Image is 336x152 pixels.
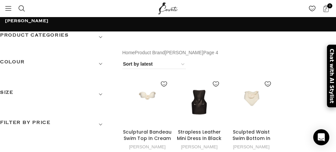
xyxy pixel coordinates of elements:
a: Strapless Leather Mini Dress In Black [177,129,221,142]
div: Open Intercom Messenger [313,129,329,145]
div: My Wishlist [305,2,319,15]
img: Magda Butrym Dresses luxury Clothing from Coveti Marketplace [174,76,224,126]
a: [PERSON_NAME] [181,144,217,149]
span: Product Brand [135,49,165,56]
a: 0 [319,2,333,15]
a: Open mobile menu [2,2,15,15]
a: Sculpted Waist Swim Bottom In Cream [232,129,270,148]
span: Page 4 [203,49,218,56]
a: Site logo [157,5,179,11]
a: [PERSON_NAME] [233,144,269,149]
select: Shop order [122,60,186,69]
span: 0 [327,3,332,8]
img: Magda Butrym Tops luxury Clothing from Coveti Marketplace [122,76,172,126]
a: Sculptural Bandeau Swim Top In Cream [123,129,172,142]
nav: Breadcrumb [122,49,218,56]
a: Search [15,2,28,15]
a: [PERSON_NAME] [129,144,165,149]
a: Home [122,49,135,56]
a: [PERSON_NAME] [165,49,203,56]
img: Magda Butrym Beachwear luxury Swim Bottoms from Coveti Marketplace [226,76,276,126]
